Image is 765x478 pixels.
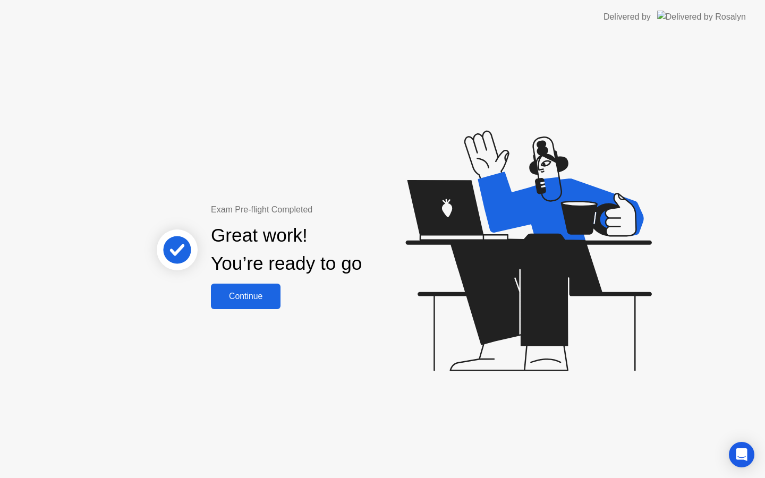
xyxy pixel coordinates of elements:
div: Delivered by [603,11,651,23]
div: Great work! You’re ready to go [211,221,362,278]
button: Continue [211,284,280,309]
div: Exam Pre-flight Completed [211,203,430,216]
div: Continue [214,292,277,301]
img: Delivered by Rosalyn [657,11,746,23]
div: Open Intercom Messenger [729,442,754,467]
